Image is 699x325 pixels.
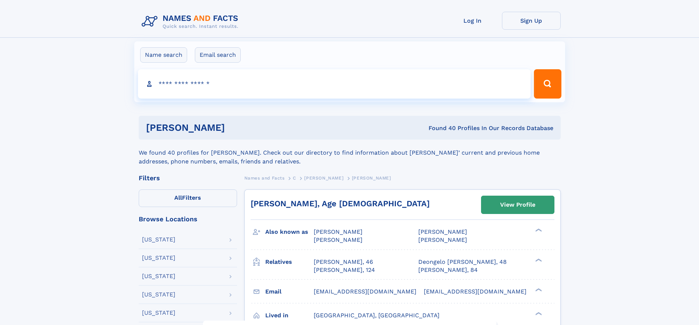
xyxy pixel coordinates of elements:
a: Deongelo [PERSON_NAME], 48 [418,258,507,266]
h3: Email [265,285,314,298]
a: [PERSON_NAME], 84 [418,266,478,274]
a: C [293,173,296,182]
h3: Lived in [265,309,314,322]
a: Names and Facts [244,173,285,182]
div: [US_STATE] [142,237,175,243]
span: All [174,194,182,201]
img: Logo Names and Facts [139,12,244,32]
div: [US_STATE] [142,310,175,316]
a: Log In [443,12,502,30]
div: Browse Locations [139,216,237,222]
h3: Relatives [265,256,314,268]
span: [PERSON_NAME] [352,176,391,181]
div: [US_STATE] [142,255,175,261]
div: ❯ [534,311,542,316]
span: C [293,176,296,181]
button: Search Button [534,69,561,99]
span: [PERSON_NAME] [314,228,363,235]
h3: Also known as [265,226,314,238]
label: Filters [139,189,237,207]
span: [EMAIL_ADDRESS][DOMAIN_NAME] [424,288,527,295]
div: Filters [139,175,237,181]
a: View Profile [481,196,554,214]
div: We found 40 profiles for [PERSON_NAME]. Check out our directory to find information about [PERSON... [139,140,561,166]
div: [US_STATE] [142,292,175,298]
span: [GEOGRAPHIC_DATA], [GEOGRAPHIC_DATA] [314,312,440,319]
div: ❯ [534,228,542,233]
label: Name search [140,47,187,63]
span: [PERSON_NAME] [314,236,363,243]
div: [US_STATE] [142,273,175,279]
div: ❯ [534,287,542,292]
input: search input [138,69,531,99]
span: [PERSON_NAME] [418,236,467,243]
div: Found 40 Profiles In Our Records Database [327,124,553,132]
div: ❯ [534,258,542,262]
span: [PERSON_NAME] [304,176,343,181]
span: [PERSON_NAME] [418,228,467,235]
label: Email search [195,47,241,63]
span: [EMAIL_ADDRESS][DOMAIN_NAME] [314,288,416,295]
a: [PERSON_NAME] [304,173,343,182]
a: Sign Up [502,12,561,30]
h1: [PERSON_NAME] [146,123,327,132]
a: [PERSON_NAME], 46 [314,258,373,266]
a: [PERSON_NAME], Age [DEMOGRAPHIC_DATA] [251,199,430,208]
a: [PERSON_NAME], 124 [314,266,375,274]
div: View Profile [500,196,535,213]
